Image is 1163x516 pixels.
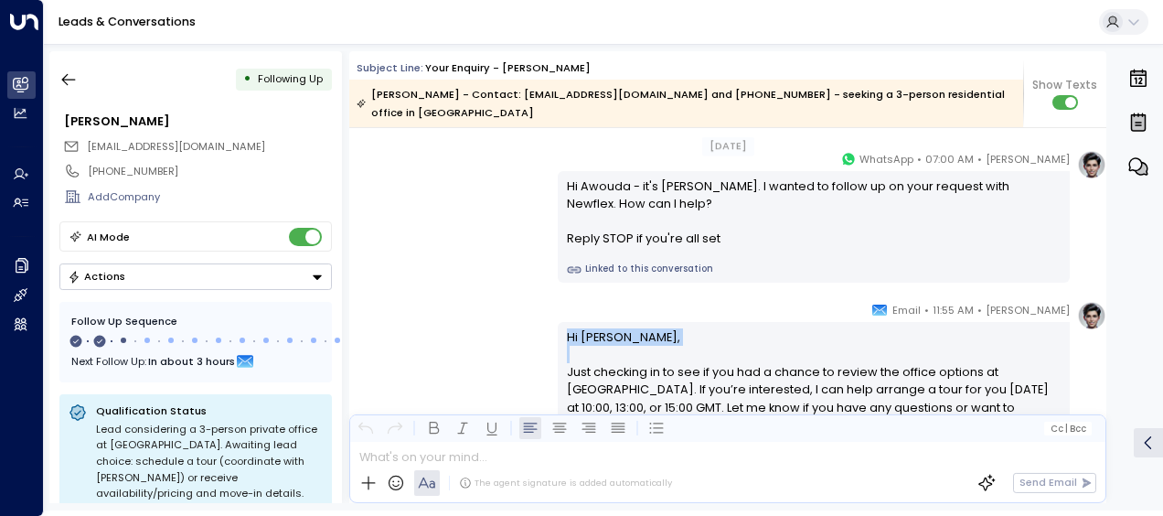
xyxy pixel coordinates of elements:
[355,417,377,439] button: Undo
[977,150,982,168] span: •
[1077,150,1106,179] img: profile-logo.png
[977,301,982,319] span: •
[88,164,331,179] div: [PHONE_NUMBER]
[88,189,331,205] div: AddCompany
[96,403,323,418] p: Qualification Status
[924,301,929,319] span: •
[87,139,265,154] span: [EMAIL_ADDRESS][DOMAIN_NAME]
[1032,77,1097,93] span: Show Texts
[917,150,922,168] span: •
[59,263,332,290] div: Button group with a nested menu
[68,270,125,283] div: Actions
[71,314,320,329] div: Follow Up Sequence
[933,301,974,319] span: 11:55 AM
[702,137,754,156] div: [DATE]
[96,422,323,502] div: Lead considering a 3-person private office at [GEOGRAPHIC_DATA]. Awaiting lead choice: schedule a...
[64,113,331,130] div: [PERSON_NAME]
[357,60,423,75] span: Subject Line:
[925,150,974,168] span: 07:00 AM
[243,66,251,92] div: •
[986,301,1070,319] span: [PERSON_NAME]
[71,351,320,371] div: Next Follow Up:
[384,417,406,439] button: Redo
[859,150,913,168] span: WhatsApp
[87,139,265,155] span: awoudakevin@gmail.com
[1077,301,1106,330] img: profile-logo.png
[148,351,235,371] span: In about 3 hours
[459,477,672,489] div: The agent signature is added automatically
[59,14,196,29] a: Leads & Conversations
[986,150,1070,168] span: [PERSON_NAME]
[567,328,1062,451] p: Hi [PERSON_NAME], Just checking in to see if you had a chance to review the office options at [GE...
[892,301,921,319] span: Email
[567,177,1062,248] div: Hi Awouda - it's [PERSON_NAME]. I wanted to follow up on your request with Newflex. How can I hel...
[87,228,130,246] div: AI Mode
[258,71,323,86] span: Following Up
[1051,424,1086,434] span: Cc Bcc
[1065,424,1068,434] span: |
[567,263,1062,277] a: Linked to this conversation
[357,85,1014,122] div: [PERSON_NAME] - Contact: [EMAIL_ADDRESS][DOMAIN_NAME] and [PHONE_NUMBER] - seeking a 3-person res...
[425,60,591,76] div: Your enquiry - [PERSON_NAME]
[1044,422,1092,435] button: Cc|Bcc
[59,263,332,290] button: Actions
